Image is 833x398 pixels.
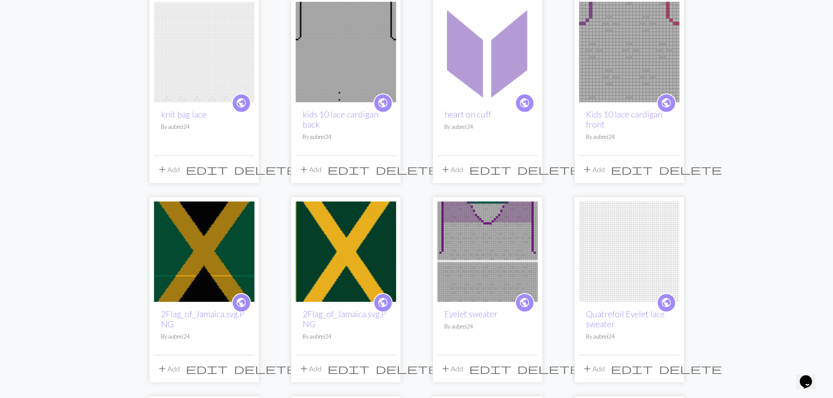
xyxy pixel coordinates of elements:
i: public [661,294,672,311]
p: By aubrei24 [161,332,247,341]
img: knit bag lace [154,2,254,102]
i: Edit [611,164,653,175]
a: public [657,93,676,113]
i: Edit [328,164,369,175]
i: public [519,294,530,311]
iframe: chat widget [796,363,824,389]
span: public [377,296,388,309]
p: By aubrei24 [303,332,389,341]
a: public [515,293,534,312]
span: public [661,96,672,110]
i: public [377,294,388,311]
i: Edit [469,363,511,374]
span: add [582,363,593,375]
i: Edit [186,164,228,175]
span: public [661,296,672,309]
a: heart on cuff [444,109,491,119]
img: kids 10 lace cardigan back [296,2,396,102]
button: Delete [231,360,300,377]
span: edit [328,163,369,176]
img: 2Flag_of_Jamaica.svg.PNG [154,201,254,302]
button: Add [437,161,466,178]
a: 2Flag_of_Jamaica.svg.PNG [303,309,386,329]
a: knit bag lace [161,109,206,119]
span: edit [611,163,653,176]
button: Edit [324,360,373,377]
span: edit [328,363,369,375]
i: public [377,94,388,112]
span: delete [517,163,580,176]
i: public [661,94,672,112]
p: By aubrei24 [444,123,531,131]
button: Add [296,360,324,377]
a: Eyelet sweater [444,309,498,319]
span: edit [469,163,511,176]
a: 2Flag_of_Jamaica.svg.PNG [296,246,396,255]
button: Delete [514,360,583,377]
span: delete [659,363,722,375]
p: By aubrei24 [303,133,389,141]
i: Edit [328,363,369,374]
a: heart on cuff [437,47,538,55]
i: public [236,294,247,311]
span: delete [234,163,297,176]
button: Edit [466,360,514,377]
i: public [236,94,247,112]
img: Quatrefoil Eyelet lace sweater [579,201,680,302]
span: delete [659,163,722,176]
a: public [373,93,393,113]
a: 2Flag_of_Jamaica.svg.PNG [154,246,254,255]
span: edit [186,163,228,176]
button: Delete [656,161,725,178]
a: Eyelet sweater [437,246,538,255]
span: add [157,363,167,375]
button: Delete [514,161,583,178]
img: 2Flag_of_Jamaica.svg.PNG [296,201,396,302]
a: public [373,293,393,312]
button: Add [579,161,608,178]
button: Edit [466,161,514,178]
span: add [440,363,451,375]
span: add [440,163,451,176]
span: delete [376,363,439,375]
p: By aubrei24 [444,322,531,331]
i: Edit [469,164,511,175]
a: public [232,293,251,312]
img: heart on cuff [437,2,538,102]
span: public [236,96,247,110]
button: Edit [608,161,656,178]
span: edit [186,363,228,375]
span: delete [234,363,297,375]
a: knit bag lace [154,47,254,55]
i: Edit [186,363,228,374]
i: Edit [611,363,653,374]
button: Edit [183,360,231,377]
a: Quatrefoil Eyelet lace sweater [586,309,665,329]
a: public [232,93,251,113]
a: Kids 10 lace cardigan front [579,47,680,55]
button: Edit [324,161,373,178]
span: edit [469,363,511,375]
a: kids 10 lace cardigan back [303,109,378,129]
button: Delete [231,161,300,178]
span: edit [611,363,653,375]
span: add [157,163,167,176]
button: Add [154,360,183,377]
img: Kids 10 lace cardigan front [579,2,680,102]
span: public [236,296,247,309]
i: public [519,94,530,112]
a: kids 10 lace cardigan back [296,47,396,55]
button: Add [154,161,183,178]
span: delete [517,363,580,375]
span: delete [376,163,439,176]
button: Delete [373,161,442,178]
button: Edit [608,360,656,377]
span: public [519,296,530,309]
img: Eyelet sweater [437,201,538,302]
a: Kids 10 lace cardigan front [586,109,662,129]
button: Edit [183,161,231,178]
button: Delete [656,360,725,377]
a: Quatrefoil Eyelet lace sweater [579,246,680,255]
button: Add [579,360,608,377]
span: public [377,96,388,110]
